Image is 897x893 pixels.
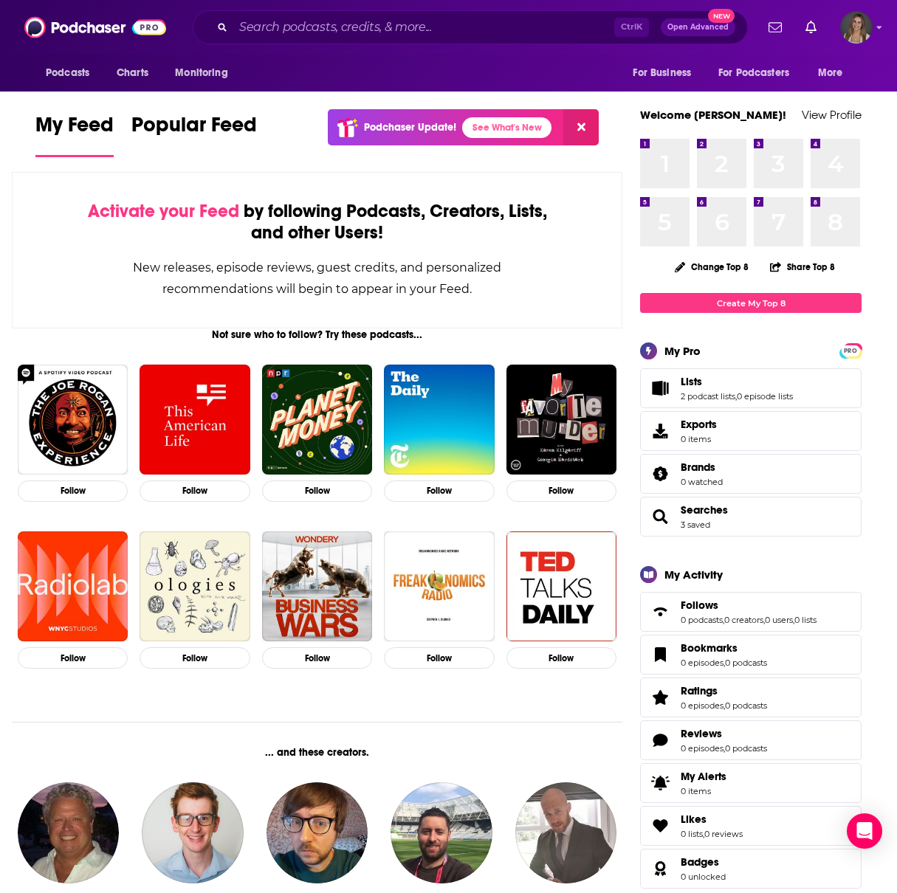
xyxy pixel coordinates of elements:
a: 0 podcasts [725,743,767,754]
a: 0 podcasts [681,615,723,625]
button: Follow [18,480,128,502]
a: Badges [681,855,726,869]
img: This American Life [140,365,250,475]
button: Follow [262,480,372,502]
img: Nathan Murphy [391,782,492,883]
img: Planet Money [262,365,372,475]
span: For Podcasters [718,63,789,83]
span: Ctrl K [614,18,649,37]
a: View Profile [802,108,862,122]
img: Radiolab [18,531,128,641]
span: Badges [640,849,862,889]
a: 0 podcasts [725,658,767,668]
span: Popular Feed [131,112,257,146]
span: Open Advanced [667,24,729,31]
a: Bookmarks [681,641,767,655]
button: Follow [140,480,250,502]
span: Brands [681,461,715,474]
a: 0 lists [794,615,817,625]
img: Michael Sidgwick [267,782,368,883]
span: Likes [681,813,707,826]
a: Badges [645,858,675,879]
a: Brands [645,463,675,484]
a: PRO [842,345,859,356]
span: Exports [681,418,717,431]
div: Not sure who to follow? Try these podcasts... [12,328,622,341]
a: Welcome [PERSON_NAME]! [640,108,786,122]
button: open menu [808,59,862,87]
a: 0 podcasts [725,700,767,711]
button: Open AdvancedNew [661,18,735,36]
a: Freakonomics Radio [384,531,494,641]
button: open menu [709,59,811,87]
span: 0 items [681,434,717,444]
span: PRO [842,345,859,356]
a: 0 lists [681,829,703,839]
img: TED Talks Daily [506,531,616,641]
a: Lists [645,378,675,399]
span: Bookmarks [640,635,862,675]
button: Change Top 8 [666,258,757,276]
span: Charts [117,63,148,83]
img: Business Wars [262,531,372,641]
span: My Alerts [681,770,726,783]
button: Follow [140,647,250,669]
div: Search podcasts, credits, & more... [193,10,748,44]
a: 0 episode lists [737,391,793,401]
span: , [793,615,794,625]
button: Share Top 8 [769,252,836,281]
a: The Daily [384,365,494,475]
a: Lists [681,375,793,388]
div: My Pro [664,344,701,358]
a: Likes [681,813,743,826]
img: User Profile [840,11,873,44]
span: Brands [640,454,862,494]
a: Brands [681,461,723,474]
span: Lists [681,375,702,388]
button: Follow [262,647,372,669]
span: Follows [640,592,862,632]
button: Follow [18,647,128,669]
img: Ologies with Alie Ward [140,531,250,641]
a: 3 saved [681,520,710,530]
input: Search podcasts, credits, & more... [233,15,614,39]
a: Popular Feed [131,112,257,157]
span: Ratings [640,677,862,717]
button: Follow [384,480,494,502]
a: Create My Top 8 [640,293,862,313]
span: , [724,658,725,668]
span: Monitoring [175,63,227,83]
a: 0 users [765,615,793,625]
span: Podcasts [46,63,89,83]
a: Show notifications dropdown [763,15,788,40]
div: My Activity [664,568,723,582]
a: 0 episodes [681,700,724,711]
a: 0 watched [681,477,723,487]
div: by following Podcasts, Creators, Lists, and other Users! [86,201,548,244]
button: open menu [165,59,247,87]
span: My Alerts [645,773,675,793]
span: My Feed [35,112,114,146]
span: Lists [640,368,862,408]
span: , [763,615,765,625]
img: The Joe Rogan Experience [18,365,128,475]
button: Show profile menu [840,11,873,44]
span: Exports [645,421,675,441]
button: open menu [622,59,709,87]
p: Podchaser Update! [364,121,456,134]
a: JT Nysewander [18,782,119,883]
a: Reviews [681,727,767,740]
a: Ratings [645,687,675,708]
a: 0 episodes [681,658,724,668]
a: Follows [645,601,675,622]
span: Bookmarks [681,641,738,655]
button: Follow [506,647,616,669]
a: Bookmarks [645,644,675,665]
button: open menu [35,59,109,87]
